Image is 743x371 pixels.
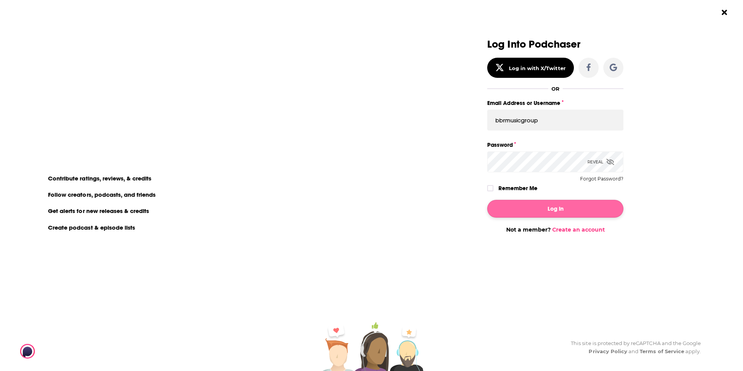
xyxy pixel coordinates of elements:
li: Follow creators, podcasts, and friends [43,189,161,199]
li: Contribute ratings, reviews, & credits [43,173,157,183]
a: Terms of Service [640,348,684,354]
div: This site is protected by reCAPTCHA and the Google and apply. [565,339,701,356]
button: Forgot Password? [580,176,623,182]
div: Not a member? [487,226,623,233]
label: Remember Me [498,183,538,193]
label: Password [487,140,623,150]
li: Create podcast & episode lists [43,222,140,232]
button: Log in with X/Twitter [487,58,574,78]
button: Close Button [717,5,732,20]
li: On Podchaser you can: [43,160,198,167]
div: Reveal [587,151,614,172]
div: Log in with X/Twitter [509,65,566,71]
h3: Log Into Podchaser [487,39,623,50]
button: Log In [487,200,623,218]
input: Email Address or Username [487,110,623,131]
label: Email Address or Username [487,98,623,108]
a: create an account [81,41,157,52]
li: Get alerts for new releases & credits [43,206,154,216]
a: Podchaser - Follow, Share and Rate Podcasts [20,344,88,359]
div: OR [551,86,560,92]
img: Podchaser - Follow, Share and Rate Podcasts [20,344,94,359]
a: Privacy Policy [589,348,627,354]
a: Create an account [552,226,605,233]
